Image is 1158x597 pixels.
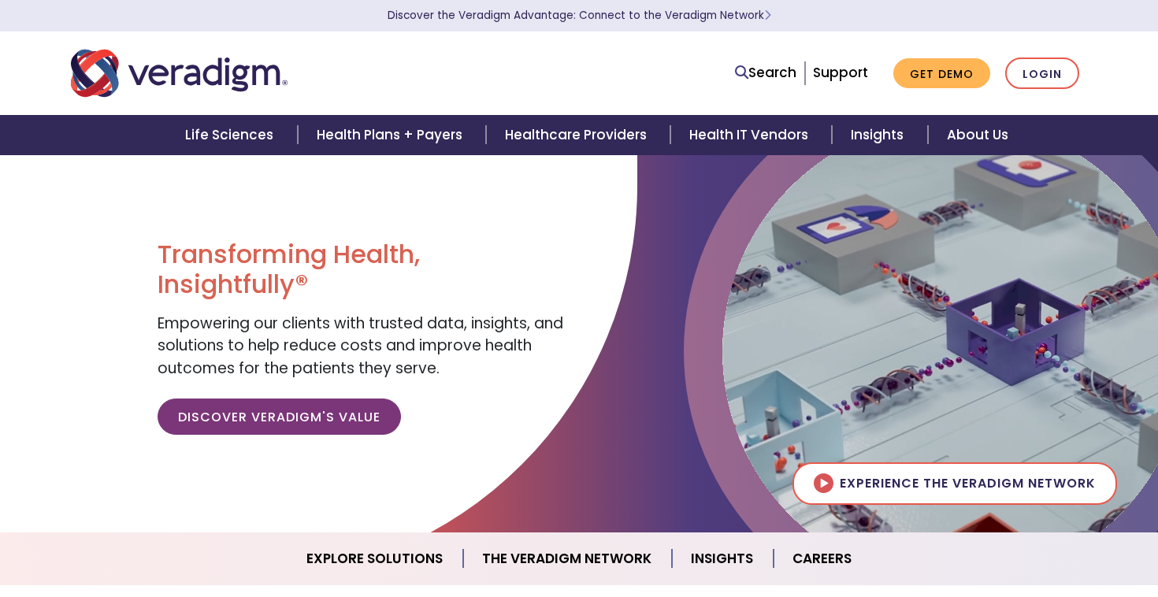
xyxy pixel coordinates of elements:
a: Insights [832,115,927,155]
a: The Veradigm Network [463,539,672,579]
a: Get Demo [893,58,990,89]
a: About Us [928,115,1027,155]
a: Healthcare Providers [486,115,670,155]
a: Discover Veradigm's Value [158,399,401,435]
a: Life Sciences [166,115,297,155]
a: Search [735,62,796,83]
a: Explore Solutions [288,539,463,579]
a: Support [813,63,868,82]
a: Health Plans + Payers [298,115,486,155]
a: Discover the Veradigm Advantage: Connect to the Veradigm NetworkLearn More [388,8,771,23]
img: Veradigm logo [71,47,288,99]
h1: Transforming Health, Insightfully® [158,239,567,300]
span: Empowering our clients with trusted data, insights, and solutions to help reduce costs and improv... [158,313,563,379]
span: Learn More [764,8,771,23]
a: Health IT Vendors [670,115,832,155]
a: Careers [774,539,870,579]
a: Login [1005,57,1079,90]
a: Insights [672,539,774,579]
